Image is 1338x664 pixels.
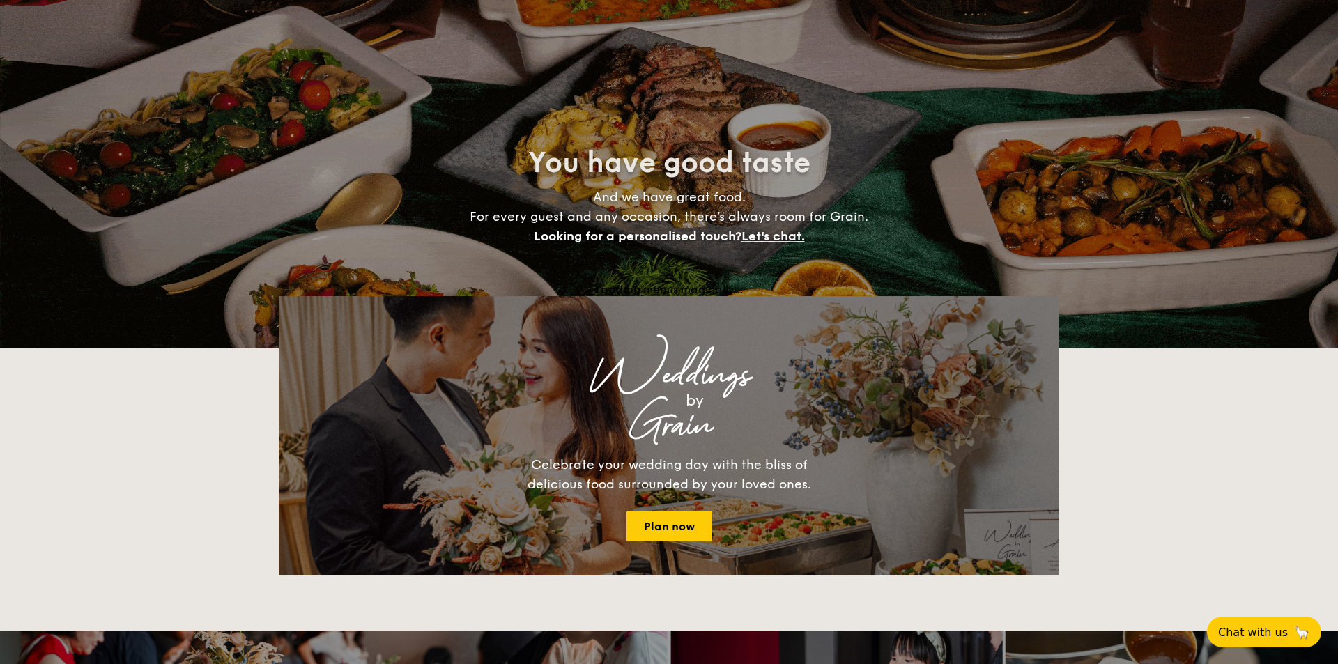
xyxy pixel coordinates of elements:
[512,455,826,494] div: Celebrate your wedding day with the bliss of delicious food surrounded by your loved ones.
[1218,626,1288,639] span: Chat with us
[1207,617,1321,647] button: Chat with us🦙
[1293,624,1310,640] span: 🦙
[401,363,937,388] div: Weddings
[453,388,937,413] div: by
[279,283,1059,296] div: Loading menus magically...
[741,229,805,244] span: Let's chat.
[401,413,937,438] div: Grain
[626,511,712,541] a: Plan now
